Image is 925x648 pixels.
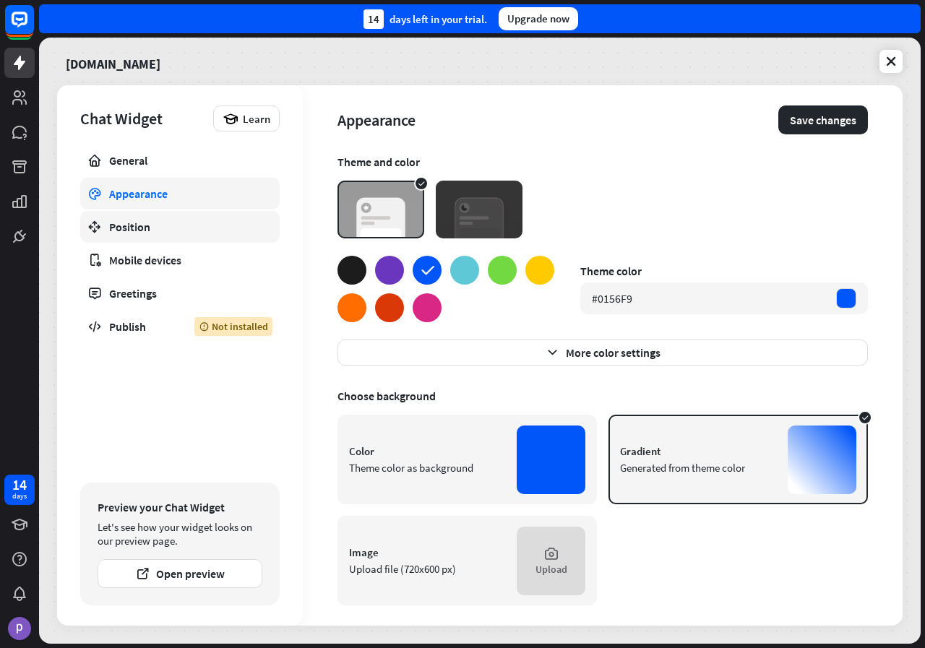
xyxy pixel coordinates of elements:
[349,562,505,576] div: Upload file (720x600 px)
[109,220,251,234] div: Position
[98,559,262,588] button: Open preview
[98,520,262,548] div: Let's see how your widget looks on our preview page.
[109,286,251,301] div: Greetings
[337,110,778,130] div: Appearance
[363,9,384,29] div: 14
[12,478,27,491] div: 14
[12,6,55,49] button: Open LiveChat chat widget
[349,461,505,475] div: Theme color as background
[80,311,280,342] a: Publish Not installed
[80,144,280,176] a: General
[80,211,280,243] a: Position
[194,317,272,336] div: Not installed
[499,7,578,30] div: Upgrade now
[337,155,868,169] div: Theme and color
[109,253,251,267] div: Mobile devices
[80,277,280,309] a: Greetings
[109,319,173,334] div: Publish
[12,491,27,501] div: days
[66,46,160,77] a: [DOMAIN_NAME]
[80,108,206,129] div: Chat Widget
[337,389,868,403] div: Choose background
[580,264,868,278] div: Theme color
[109,186,251,201] div: Appearance
[109,153,251,168] div: General
[349,444,505,458] div: Color
[778,105,868,134] button: Save changes
[620,444,776,458] div: Gradient
[363,9,487,29] div: days left in your trial.
[98,500,262,514] div: Preview your Chat Widget
[4,475,35,505] a: 14 days
[535,563,567,576] div: Upload
[349,545,505,559] div: Image
[80,178,280,209] a: Appearance
[243,112,270,126] span: Learn
[337,340,868,366] button: More color settings
[80,244,280,276] a: Mobile devices
[620,461,776,475] div: Generated from theme color
[592,291,632,306] div: #0156F9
